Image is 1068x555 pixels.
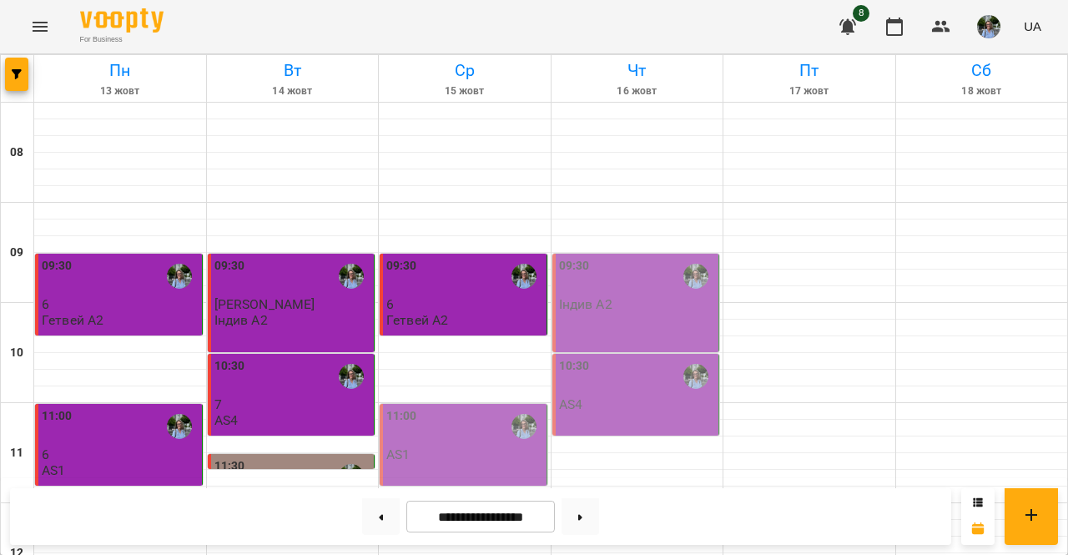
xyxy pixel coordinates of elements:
img: Voopty Logo [80,8,164,33]
label: 09:30 [386,257,417,275]
h6: 17 жовт [726,83,893,99]
label: 11:30 [214,457,245,476]
p: Гетвей А2 [386,313,448,327]
h6: Вт [209,58,376,83]
p: AS1 [386,447,410,462]
button: UA [1017,11,1048,42]
h6: Чт [554,58,721,83]
h6: 16 жовт [554,83,721,99]
span: [PERSON_NAME] [214,296,315,312]
p: AS4 [214,413,238,427]
img: Радько Наталя Борисівна [167,414,192,439]
button: Menu [20,7,60,47]
p: Гетвей А2 [42,313,103,327]
span: UA [1024,18,1041,35]
img: Радько Наталя Борисівна [511,414,537,439]
label: 09:30 [214,257,245,275]
label: 11:00 [42,407,73,426]
img: Радько Наталя Борисівна [339,264,364,289]
p: AS1 [42,463,65,477]
p: Індив А2 [214,313,268,327]
h6: Пн [37,58,204,83]
h6: 18 жовт [899,83,1065,99]
label: 11:00 [386,407,417,426]
h6: 09 [10,244,23,262]
img: Радько Наталя Борисівна [683,364,708,389]
p: 7 [214,397,371,411]
img: Радько Наталя Борисівна [339,464,364,489]
span: 8 [853,5,869,22]
h6: Ср [381,58,548,83]
label: 10:30 [214,357,245,376]
p: Індив А2 [559,297,612,311]
img: Радько Наталя Борисівна [511,264,537,289]
label: 10:30 [559,357,590,376]
h6: 13 жовт [37,83,204,99]
h6: Сб [899,58,1065,83]
h6: 14 жовт [209,83,376,99]
h6: 08 [10,144,23,162]
h6: Пт [726,58,893,83]
p: 6 [386,297,543,311]
img: Радько Наталя Борисівна [683,264,708,289]
h6: 11 [10,444,23,462]
h6: 10 [10,344,23,362]
img: 7c163fb4694d05e3380991794d2c096f.jpg [977,15,1000,38]
p: 6 [42,297,199,311]
label: 09:30 [42,257,73,275]
span: For Business [80,34,164,45]
p: 6 [42,447,199,462]
img: Радько Наталя Борисівна [339,364,364,389]
label: 09:30 [559,257,590,275]
p: AS4 [559,397,582,411]
img: Радько Наталя Борисівна [167,264,192,289]
h6: 15 жовт [381,83,548,99]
